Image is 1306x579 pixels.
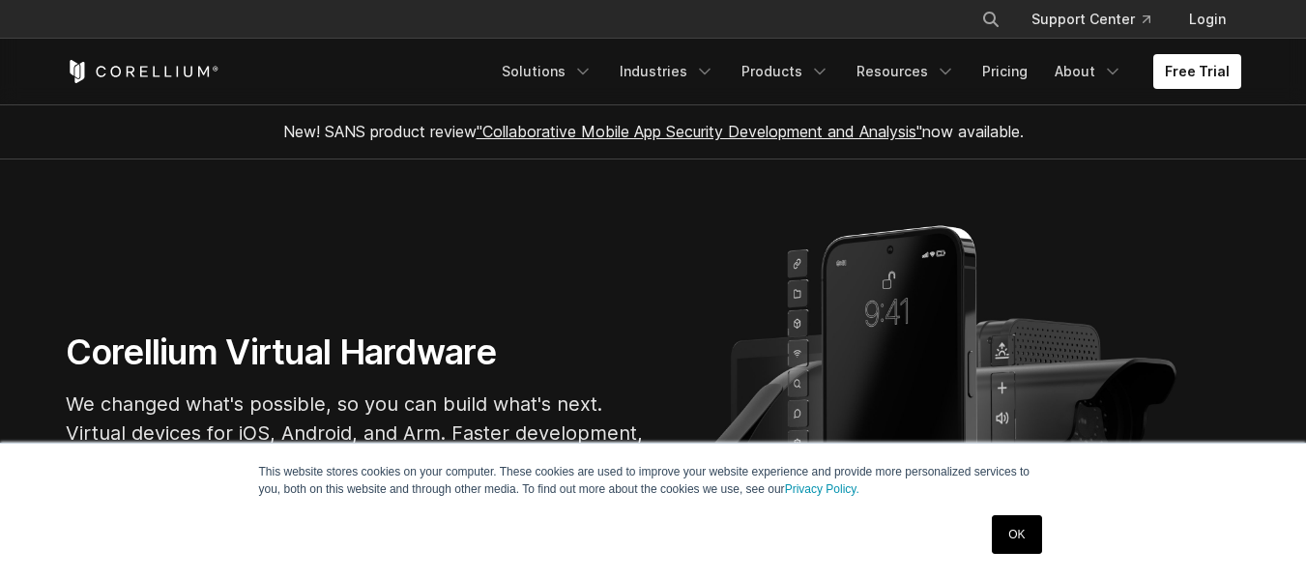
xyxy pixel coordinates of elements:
[958,2,1241,37] div: Navigation Menu
[1043,54,1134,89] a: About
[730,54,841,89] a: Products
[1016,2,1166,37] a: Support Center
[66,331,646,374] h1: Corellium Virtual Hardware
[971,54,1039,89] a: Pricing
[283,122,1024,141] span: New! SANS product review now available.
[992,515,1041,554] a: OK
[845,54,967,89] a: Resources
[490,54,1241,89] div: Navigation Menu
[608,54,726,89] a: Industries
[490,54,604,89] a: Solutions
[1153,54,1241,89] a: Free Trial
[477,122,922,141] a: "Collaborative Mobile App Security Development and Analysis"
[973,2,1008,37] button: Search
[66,390,646,477] p: We changed what's possible, so you can build what's next. Virtual devices for iOS, Android, and A...
[259,463,1048,498] p: This website stores cookies on your computer. These cookies are used to improve your website expe...
[66,60,219,83] a: Corellium Home
[785,482,859,496] a: Privacy Policy.
[1174,2,1241,37] a: Login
